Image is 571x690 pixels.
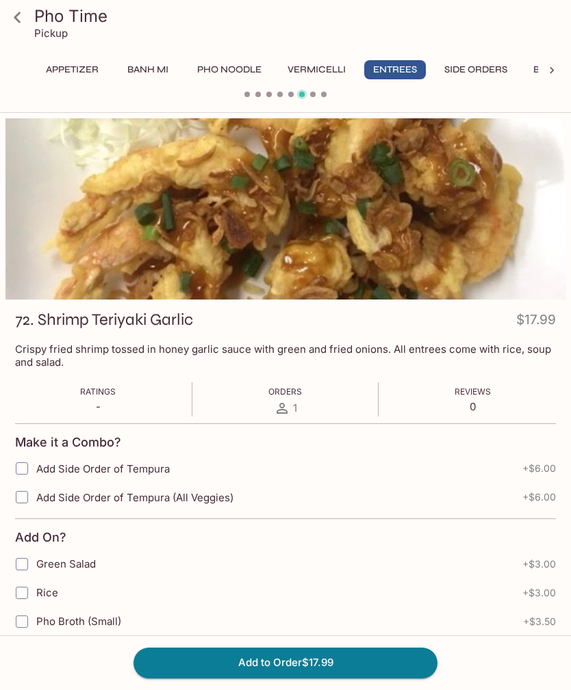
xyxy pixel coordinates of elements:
span: + $3.00 [522,587,556,598]
span: + $3.00 [522,559,556,570]
h3: Pho Time [34,5,560,27]
button: Banh Mi [117,60,179,79]
button: Add to Order$17.99 [134,648,437,678]
span: + $6.00 [522,463,556,474]
h4: Add On? [15,530,66,545]
span: Pho Broth (Small) [36,615,121,628]
span: + $6.00 [522,492,556,503]
span: + $3.50 [523,616,556,627]
p: Crispy fried shrimp tossed in honey garlic sauce with green and fried onions. All entrees come wi... [15,343,556,369]
h3: 72. Shrimp Teriyaki Garlic [15,309,193,330]
span: Reviews [455,386,491,397]
span: Add Side Order of Tempura [36,462,170,475]
h4: Make it a Combo? [15,435,121,450]
button: Entrees [364,60,426,79]
button: Vermicelli [280,60,353,79]
button: Appetizer [38,60,106,79]
span: Add Side Order of Tempura (All Veggies) [36,491,233,504]
span: Rice [36,586,58,599]
span: Green Salad [36,557,96,570]
span: Orders [268,386,302,397]
p: Pickup [34,27,68,40]
span: 1 [293,401,297,414]
span: Ratings [80,386,116,397]
div: 72. Shrimp Teriyaki Garlic [5,118,566,300]
p: - [80,400,116,413]
h4: $17.99 [516,309,556,336]
p: 0 [455,400,491,413]
button: Pho Noodle [190,60,269,79]
button: Side Orders [437,60,515,79]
